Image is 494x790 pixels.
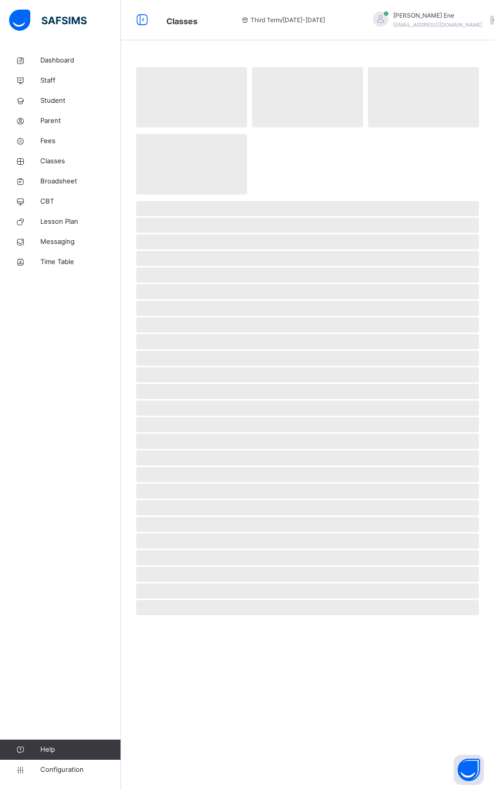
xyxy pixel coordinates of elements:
[136,534,479,549] span: ‌
[136,268,479,283] span: ‌
[40,156,121,166] span: Classes
[136,218,479,233] span: ‌
[136,251,479,266] span: ‌
[136,567,479,582] span: ‌
[136,384,479,399] span: ‌
[136,434,479,449] span: ‌
[136,334,479,349] span: ‌
[136,550,479,565] span: ‌
[40,116,121,126] span: Parent
[136,417,479,432] span: ‌
[136,500,479,515] span: ‌
[40,136,121,146] span: Fees
[136,317,479,333] span: ‌
[136,450,479,466] span: ‌
[166,16,198,26] span: Classes
[40,217,121,227] span: Lesson Plan
[40,196,121,207] span: CBT
[136,201,479,216] span: ‌
[136,351,479,366] span: ‌
[136,367,479,382] span: ‌
[40,76,121,86] span: Staff
[393,22,482,28] span: [EMAIL_ADDRESS][DOMAIN_NAME]
[136,484,479,499] span: ‌
[40,96,121,106] span: Student
[240,16,325,25] span: session/term information
[136,301,479,316] span: ‌
[136,517,479,532] span: ‌
[136,600,479,615] span: ‌
[40,176,121,186] span: Broadsheet
[40,237,121,247] span: Messaging
[9,10,87,31] img: safsims
[136,467,479,482] span: ‌
[136,134,247,194] span: ‌
[40,257,121,267] span: Time Table
[136,284,479,299] span: ‌
[136,234,479,249] span: ‌
[136,401,479,416] span: ‌
[136,67,247,127] span: ‌
[40,55,121,65] span: Dashboard
[136,583,479,599] span: ‌
[252,67,363,127] span: ‌
[454,755,484,785] button: Open asap
[40,765,120,775] span: Configuration
[40,745,120,755] span: Help
[393,11,482,20] span: [PERSON_NAME] Ene
[368,67,479,127] span: ‌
